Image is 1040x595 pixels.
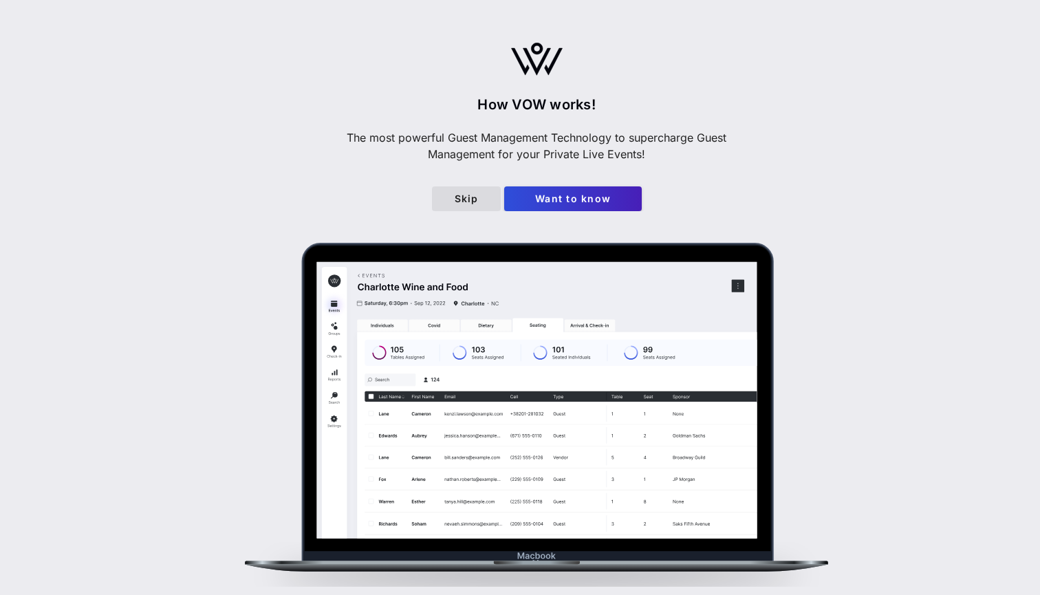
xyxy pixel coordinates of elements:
span: Want to know [515,193,631,204]
button: Want to know [504,186,642,211]
a: Skip [432,186,501,211]
p: How VOW works! [330,91,743,118]
p: The most powerful Guest Management Technology to supercharge Guest Management for your Private Li... [330,129,743,162]
span: Skip [443,193,490,204]
img: logo.svg [511,43,563,76]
